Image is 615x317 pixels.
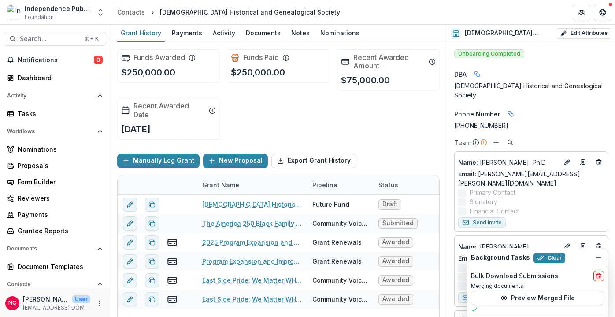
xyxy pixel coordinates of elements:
button: view-payments [167,256,178,266]
div: Status [373,175,439,194]
div: Grant Name [197,175,307,194]
a: Go to contact [576,239,590,254]
span: Signatory [470,197,497,206]
a: Nominations [4,142,106,157]
a: East Side Pride: We Matter WHGE-LP [US_STATE]'s First and only Black Owned Radio Station. [202,276,302,285]
button: Preview Merged File [471,291,604,305]
p: [DATE] [121,123,151,136]
button: delete [593,271,604,281]
p: [PERSON_NAME], Ph.D. [458,158,558,167]
div: Proposals [18,161,99,170]
span: 3 [94,56,103,64]
div: Pipeline [307,175,373,194]
button: view-payments [167,294,178,304]
button: Dismiss [593,252,604,263]
p: User [72,295,90,303]
div: Grant History [117,26,165,39]
div: Community Voices [312,295,368,304]
div: Nominations [18,145,99,154]
div: Document Templates [18,262,99,271]
p: $250,000.00 [231,66,285,79]
button: New Proposal [203,154,268,168]
a: Email: [EMAIL_ADDRESS][DOMAIN_NAME] [458,254,580,263]
a: Tasks [4,106,106,121]
div: Reviewers [18,194,99,203]
button: Linked binding [504,107,518,121]
div: Pipeline [307,180,343,190]
span: Onboarding Completed [454,49,524,58]
p: Merging documents. [471,282,604,290]
button: Duplicate proposal [145,197,159,211]
div: [DEMOGRAPHIC_DATA] Historical and Genealogical Society [160,7,340,17]
h2: Recent Awarded Date [133,102,205,119]
button: Manually Log Grant [117,154,200,168]
button: Open entity switcher [94,4,107,21]
div: Dashboard [18,73,99,82]
a: Proposals [4,158,106,173]
a: Email: [PERSON_NAME][EMAIL_ADDRESS][PERSON_NAME][DOMAIN_NAME] [458,169,604,188]
button: Open Documents [4,242,106,256]
span: Documents [7,246,94,252]
span: DBA [454,70,467,79]
div: Status [373,180,404,190]
div: Nominations [317,26,363,39]
div: Payments [168,26,206,39]
a: Activity [209,25,239,42]
span: Awarded [382,239,409,246]
span: Email: [458,170,476,178]
p: $250,000.00 [121,66,175,79]
p: Team [454,138,471,147]
button: Notifications3 [4,53,106,67]
a: Program Expansion and Improvement at WHGE-95.3 FM [202,257,302,266]
a: Reviewers [4,191,106,205]
span: Notifications [18,56,94,64]
a: Document Templates [4,259,106,274]
div: ⌘ + K [83,34,100,44]
h2: Funds Paid [243,53,279,62]
span: Workflows [7,128,94,134]
button: Linked binding [470,67,484,81]
button: Send Invite [458,292,506,303]
div: Payments [18,210,99,219]
button: Edit [562,157,572,168]
button: Duplicate proposal [145,254,159,268]
h2: Funds Awarded [133,53,185,62]
p: [EMAIL_ADDRESS][DOMAIN_NAME] [23,304,90,312]
div: Grantee Reports [18,226,99,235]
button: Get Help [594,4,611,21]
a: East Side Pride: We Matter WHGE-LP [US_STATE]'s First and only Black Owned Radio Station. [202,295,302,304]
button: Deletes [593,157,604,168]
button: Edit Attributes [556,28,611,39]
button: Open Contacts [4,277,106,291]
button: Duplicate proposal [145,216,159,230]
button: Duplicate proposal [145,292,159,306]
a: Go to contact [576,155,590,169]
button: view-payments [167,237,178,247]
p: [PERSON_NAME] [23,295,69,304]
div: Grant Renewals [312,238,362,247]
span: Contacts [7,281,94,287]
button: view-payments [167,275,178,285]
a: [DEMOGRAPHIC_DATA] Historical and Genealogical Society - 2025 - Responsive Fund Request [202,200,302,209]
p: [PERSON_NAME] [458,242,558,251]
span: Name : [458,159,478,166]
button: Search... [4,32,106,46]
div: Notes [288,26,313,39]
div: Form Builder [18,177,99,186]
span: Draft [382,201,397,208]
a: The America 250 Black Family Heritage Book Project [202,219,302,228]
span: Activity [7,93,94,99]
button: Search [505,137,515,148]
button: edit [123,292,137,306]
button: Duplicate proposal [145,235,159,249]
span: Submitted [382,220,414,227]
span: Name : [458,243,478,250]
button: Send Invite [458,217,506,228]
button: edit [123,216,137,230]
div: [PHONE_NUMBER] [454,121,608,130]
a: Grantee Reports [4,224,106,238]
button: edit [123,197,137,211]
